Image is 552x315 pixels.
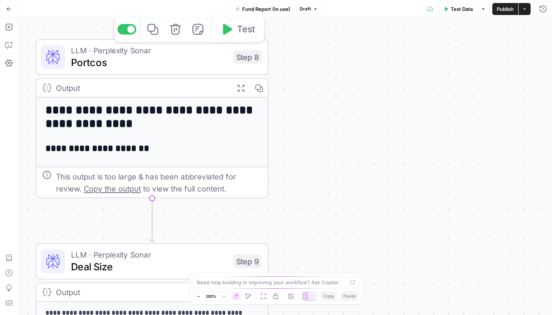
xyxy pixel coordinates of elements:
span: LLM · Perplexity Sonar [71,44,227,56]
div: Step 8 [233,50,262,64]
button: Fund Report (In use) [231,3,295,15]
span: Copy [323,293,334,300]
span: Test [237,23,255,36]
button: Test [214,20,261,39]
span: Fund Report (In use) [242,5,290,13]
span: Test Data [451,5,473,13]
span: Draft [300,6,311,12]
button: Draft [296,4,321,14]
div: Output [56,286,227,298]
div: Step 9 [233,255,262,268]
div: This output is too large & has been abbreviated for review. to view the full content. [56,170,262,194]
button: Publish [492,3,518,15]
button: Test Data [439,3,477,15]
div: Output [56,82,227,94]
button: Paste [340,291,359,301]
span: Paste [343,293,356,300]
span: Portcos [71,55,227,70]
span: 200% [206,293,216,299]
span: Copy the output [84,184,141,193]
span: LLM · Perplexity Sonar [71,249,227,261]
button: Copy [320,291,337,301]
g: Edge from step_8 to step_9 [150,198,154,242]
span: Publish [497,5,514,13]
span: Deal Size [71,259,227,274]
